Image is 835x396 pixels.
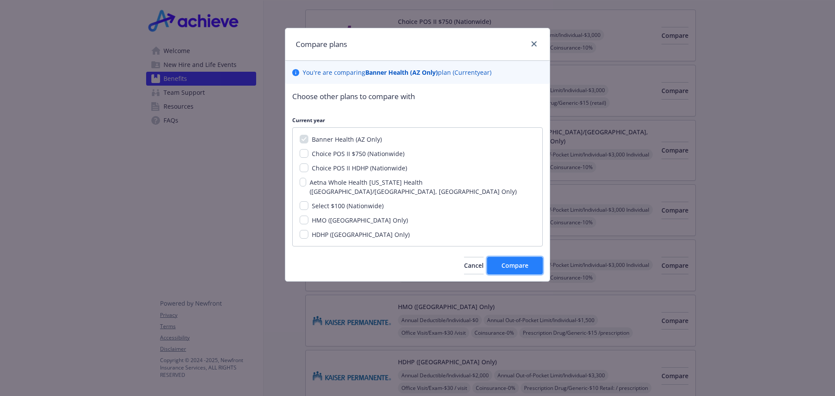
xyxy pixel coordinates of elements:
p: Current year [292,116,543,124]
b: Banner Health (AZ Only) [365,68,438,77]
span: Banner Health (AZ Only) [312,135,382,143]
button: Cancel [464,257,484,274]
h1: Compare plans [296,39,347,50]
span: HMO ([GEOGRAPHIC_DATA] Only) [312,216,408,224]
span: Aetna Whole Health [US_STATE] Health ([GEOGRAPHIC_DATA]/[GEOGRAPHIC_DATA], [GEOGRAPHIC_DATA] Only) [310,178,517,196]
span: HDHP ([GEOGRAPHIC_DATA] Only) [312,230,410,239]
span: Choice POS II $750 (Nationwide) [312,150,404,158]
a: close [529,39,539,49]
button: Compare [487,257,543,274]
span: Compare [501,261,528,270]
span: Select $100 (Nationwide) [312,202,384,210]
p: Choose other plans to compare with [292,91,543,102]
span: Cancel [464,261,484,270]
p: You ' re are comparing plan ( Current year) [303,68,491,77]
span: Choice POS II HDHP (Nationwide) [312,164,407,172]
